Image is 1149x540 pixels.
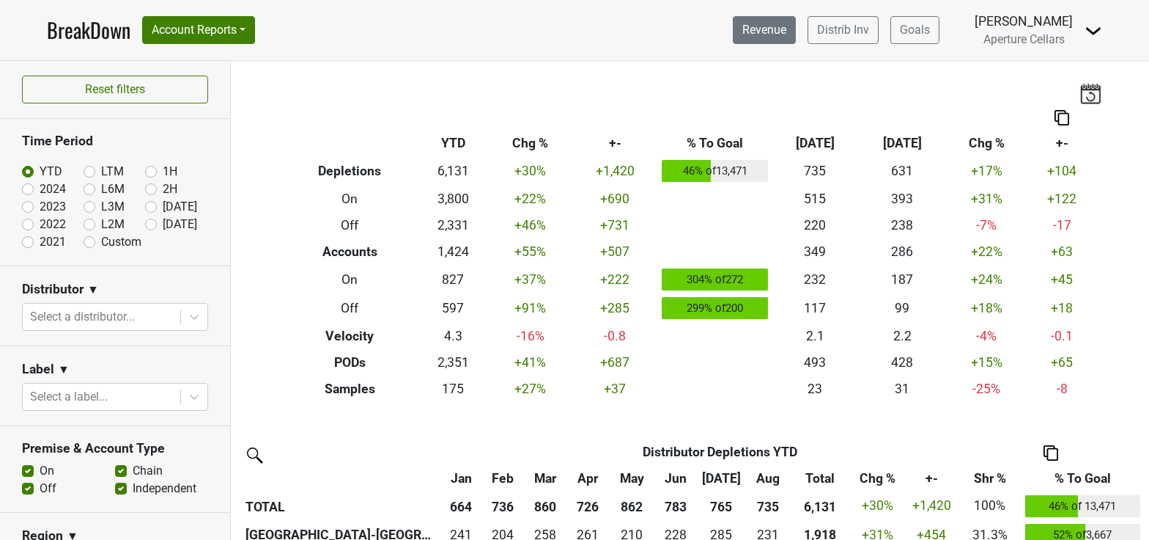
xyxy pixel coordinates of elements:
[958,465,1021,492] th: Shr %: activate to sort column ascending
[572,157,659,186] td: +1,420
[489,186,571,212] td: +22 %
[772,294,859,324] td: 117
[1027,323,1096,349] td: -0.1
[482,439,958,465] th: Distributor Depletions YTD
[163,163,177,180] label: 1H
[40,462,54,480] label: On
[482,492,524,521] th: 736
[572,265,659,294] td: +222
[859,349,946,376] td: 428
[22,362,54,377] h3: Label
[242,492,440,521] th: TOTAL
[1021,465,1144,492] th: % To Goal: activate to sort column ascending
[416,294,489,324] td: 597
[808,16,879,44] a: Distrib Inv
[242,442,265,466] img: filter
[163,198,197,216] label: [DATE]
[1027,349,1096,376] td: +65
[946,323,1027,349] td: -4 %
[133,462,163,480] label: Chain
[40,480,56,497] label: Off
[284,294,417,324] th: Off
[284,323,417,349] th: Velocity
[772,349,859,376] td: 493
[101,233,141,251] label: Custom
[22,76,208,103] button: Reset filters
[1027,212,1096,238] td: -17
[890,16,939,44] a: Goals
[40,216,66,233] label: 2022
[572,349,659,376] td: +687
[975,12,1073,31] div: [PERSON_NAME]
[859,238,946,265] td: 286
[572,294,659,324] td: +285
[946,349,1027,376] td: +15 %
[946,294,1027,324] td: +18 %
[746,492,790,521] th: 735
[416,349,489,376] td: 2,351
[489,238,571,265] td: +55 %
[440,492,482,521] th: 664
[1079,83,1101,103] img: last_updated_date
[22,282,84,297] h3: Distributor
[772,186,859,212] td: 515
[284,238,417,265] th: Accounts
[772,238,859,265] td: 349
[946,157,1027,186] td: +17 %
[489,265,571,294] td: +37 %
[567,465,609,492] th: Apr: activate to sort column ascending
[859,212,946,238] td: 238
[284,349,417,376] th: PODs
[40,180,66,198] label: 2024
[47,15,130,45] a: BreakDown
[790,492,850,521] th: 6,131
[862,498,893,513] span: +30%
[416,186,489,212] td: 3,800
[40,163,62,180] label: YTD
[946,238,1027,265] td: +22 %
[946,265,1027,294] td: +24 %
[440,465,482,492] th: Jan: activate to sort column ascending
[655,465,697,492] th: Jun: activate to sort column ascending
[608,492,654,521] th: 862
[859,323,946,349] td: 2.2
[1027,131,1096,157] th: +-
[1085,22,1102,40] img: Dropdown Menu
[790,465,850,492] th: Total: activate to sort column ascending
[489,376,571,402] td: +27 %
[40,233,66,251] label: 2021
[905,465,958,492] th: +-: activate to sort column ascending
[859,186,946,212] td: 393
[655,492,697,521] th: 783
[1043,445,1058,461] img: Copy to clipboard
[696,465,746,492] th: Jul: activate to sort column ascending
[772,376,859,402] td: 23
[489,349,571,376] td: +41 %
[859,265,946,294] td: 187
[101,163,124,180] label: LTM
[416,323,489,349] td: 4.3
[284,186,417,212] th: On
[482,465,524,492] th: Feb: activate to sort column ascending
[22,441,208,456] h3: Premise & Account Type
[524,492,567,521] th: 860
[1027,376,1096,402] td: -8
[416,238,489,265] td: 1,424
[416,212,489,238] td: 2,331
[572,238,659,265] td: +507
[946,131,1027,157] th: Chg %
[958,492,1021,521] td: 100%
[1027,265,1096,294] td: +45
[772,212,859,238] td: 220
[489,294,571,324] td: +91 %
[772,131,859,157] th: [DATE]
[572,323,659,349] td: -0.8
[416,157,489,186] td: 6,131
[859,157,946,186] td: 631
[416,376,489,402] td: 175
[416,265,489,294] td: 827
[489,323,571,349] td: -16 %
[284,157,417,186] th: Depletions
[58,361,70,379] span: ▼
[946,186,1027,212] td: +31 %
